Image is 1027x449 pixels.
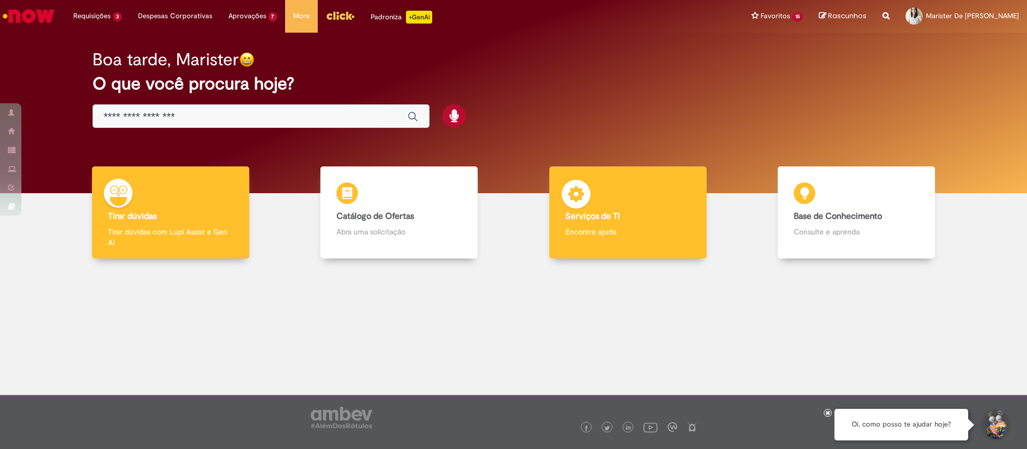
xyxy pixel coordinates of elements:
span: 3 [113,12,122,21]
a: Catálogo de Ofertas Abra uma solicitação [285,166,514,259]
p: +GenAi [406,11,432,24]
img: happy-face.png [239,52,255,67]
span: Rascunhos [828,11,867,21]
b: Catálogo de Ofertas [336,211,414,222]
img: logo_footer_linkedin.png [626,425,631,431]
p: Tirar dúvidas com Lupi Assist e Gen Ai [108,226,233,248]
img: logo_footer_twitter.png [604,425,610,431]
p: Consulte e aprenda [794,226,919,237]
span: Aprovações [228,11,266,21]
img: logo_footer_workplace.png [668,422,677,432]
img: logo_footer_naosei.png [687,422,697,432]
p: Abra uma solicitação [336,226,462,237]
div: Oi, como posso te ajudar hoje? [834,409,968,440]
div: Padroniza [371,11,432,24]
span: Requisições [73,11,111,21]
a: Serviços de TI Encontre ajuda [513,166,742,259]
span: Despesas Corporativas [138,11,212,21]
img: ServiceNow [1,5,56,27]
b: Base de Conhecimento [794,211,882,222]
img: logo_footer_facebook.png [584,425,589,431]
a: Rascunhos [819,11,867,21]
span: More [293,11,310,21]
h2: Boa tarde, Marister [93,50,239,69]
img: logo_footer_ambev_rotulo_gray.png [311,407,372,428]
span: 15 [792,12,803,21]
span: 7 [269,12,278,21]
a: Tirar dúvidas Tirar dúvidas com Lupi Assist e Gen Ai [56,166,285,259]
a: Base de Conhecimento Consulte e aprenda [742,166,971,259]
button: Iniciar Conversa de Suporte [979,409,1011,441]
b: Serviços de TI [565,211,620,222]
span: Favoritos [761,11,790,21]
h2: O que você procura hoje? [93,74,935,93]
img: logo_footer_youtube.png [643,420,657,434]
b: Tirar dúvidas [108,211,157,222]
img: click_logo_yellow_360x200.png [326,7,355,24]
p: Encontre ajuda [565,226,691,237]
span: Marister De [PERSON_NAME] [926,11,1019,20]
